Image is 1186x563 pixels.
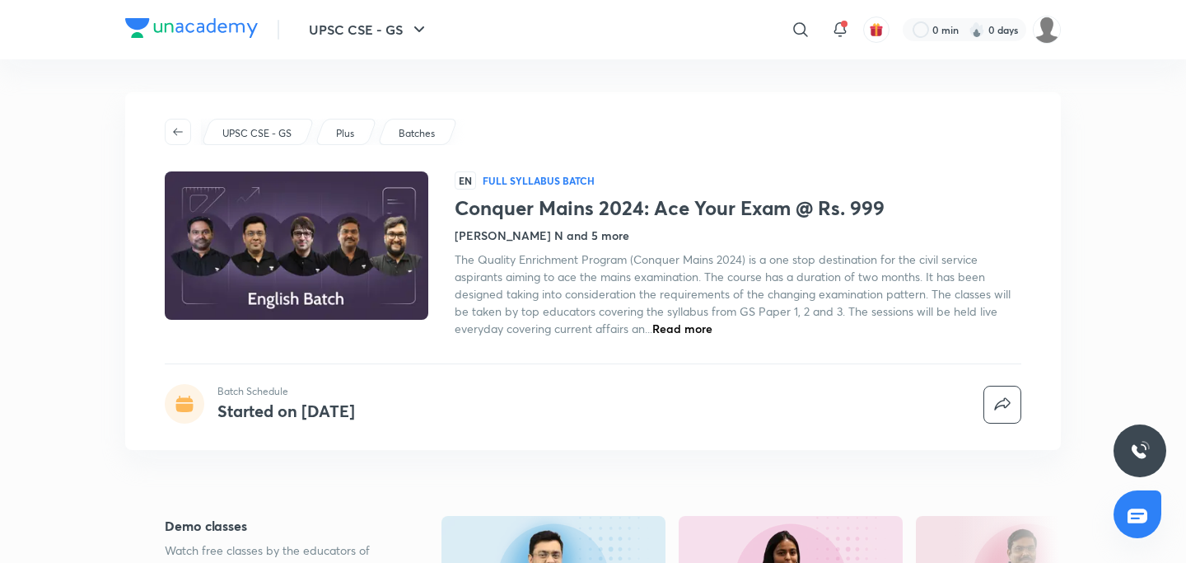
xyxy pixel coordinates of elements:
[869,22,884,37] img: avatar
[455,196,1021,220] h1: Conquer Mains 2024: Ace Your Exam @ Rs. 999
[483,174,595,187] p: Full Syllabus Batch
[334,126,357,141] a: Plus
[222,126,292,141] p: UPSC CSE - GS
[217,400,355,422] h4: Started on [DATE]
[1033,16,1061,44] img: Somen
[455,171,476,190] span: EN
[165,516,389,536] h5: Demo classes
[217,384,355,399] p: Batch Schedule
[220,126,295,141] a: UPSC CSE - GS
[399,126,435,141] p: Batches
[652,321,712,336] span: Read more
[455,251,1011,336] span: The Quality Enrichment Program (Conquer Mains 2024) is a one stop destination for the civil servi...
[336,126,354,141] p: Plus
[125,18,258,42] a: Company Logo
[1130,441,1150,461] img: ttu
[455,227,629,244] h4: [PERSON_NAME] N and 5 more
[125,18,258,38] img: Company Logo
[396,126,438,141] a: Batches
[162,170,431,321] img: Thumbnail
[969,21,985,38] img: streak
[299,13,439,46] button: UPSC CSE - GS
[863,16,889,43] button: avatar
